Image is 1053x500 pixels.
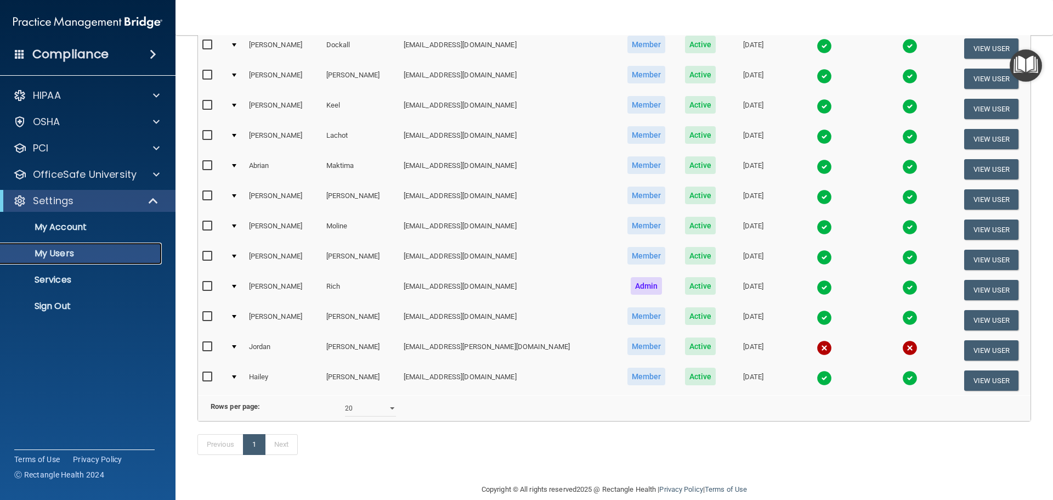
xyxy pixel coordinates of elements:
button: View User [964,189,1018,210]
span: Member [627,36,666,53]
a: Terms of Use [705,485,747,493]
iframe: Drift Widget Chat Controller [863,422,1040,466]
span: Ⓒ Rectangle Health 2024 [14,469,104,480]
img: tick.e7d51cea.svg [817,69,832,84]
td: [PERSON_NAME] [245,305,322,335]
span: Active [685,307,716,325]
img: tick.e7d51cea.svg [902,69,918,84]
td: [DATE] [725,215,781,245]
span: Member [627,96,666,114]
td: [EMAIL_ADDRESS][DOMAIN_NAME] [399,305,617,335]
img: tick.e7d51cea.svg [817,38,832,54]
button: View User [964,129,1018,149]
td: [EMAIL_ADDRESS][DOMAIN_NAME] [399,275,617,305]
td: Rich [322,275,399,305]
p: My Users [7,248,157,259]
td: [EMAIL_ADDRESS][DOMAIN_NAME] [399,366,617,395]
h4: Compliance [32,47,109,62]
span: Member [627,187,666,204]
td: [DATE] [725,154,781,184]
td: [PERSON_NAME] [245,94,322,124]
td: [DATE] [725,366,781,395]
span: Active [685,156,716,174]
button: View User [964,38,1018,59]
td: [PERSON_NAME] [245,64,322,94]
button: View User [964,250,1018,270]
button: View User [964,220,1018,240]
td: Maktima [322,154,399,184]
a: Settings [13,194,159,207]
td: [DATE] [725,94,781,124]
a: Next [265,434,298,455]
img: cross.ca9f0e7f.svg [902,340,918,356]
td: [EMAIL_ADDRESS][DOMAIN_NAME] [399,94,617,124]
td: [EMAIL_ADDRESS][DOMAIN_NAME] [399,33,617,64]
span: Member [627,66,666,83]
p: HIPAA [33,89,61,102]
td: Keel [322,94,399,124]
td: [PERSON_NAME] [322,245,399,275]
a: Previous [197,434,244,455]
span: Active [685,217,716,234]
span: Admin [631,277,663,295]
p: Settings [33,194,73,207]
img: tick.e7d51cea.svg [817,189,832,205]
td: Jordan [245,335,322,366]
td: [PERSON_NAME] [245,124,322,154]
td: Hailey [245,366,322,395]
img: tick.e7d51cea.svg [817,159,832,175]
td: [EMAIL_ADDRESS][PERSON_NAME][DOMAIN_NAME] [399,335,617,366]
td: [PERSON_NAME] [245,245,322,275]
td: Abrian [245,154,322,184]
td: [DATE] [725,275,781,305]
img: PMB logo [13,12,162,33]
td: [DATE] [725,335,781,366]
p: Services [7,274,157,285]
td: [PERSON_NAME] [322,305,399,335]
span: Member [627,338,666,355]
img: tick.e7d51cea.svg [817,99,832,114]
td: [EMAIL_ADDRESS][DOMAIN_NAME] [399,64,617,94]
a: Privacy Policy [659,485,703,493]
img: cross.ca9f0e7f.svg [817,340,832,356]
b: Rows per page: [211,402,260,411]
td: [PERSON_NAME] [322,184,399,215]
p: Sign Out [7,301,157,312]
td: [PERSON_NAME] [245,184,322,215]
p: OSHA [33,115,60,128]
span: Active [685,96,716,114]
span: Active [685,66,716,83]
td: [EMAIL_ADDRESS][DOMAIN_NAME] [399,184,617,215]
a: HIPAA [13,89,160,102]
img: tick.e7d51cea.svg [902,310,918,325]
td: Lachot [322,124,399,154]
button: View User [964,370,1018,391]
img: tick.e7d51cea.svg [817,310,832,325]
td: [PERSON_NAME] [245,33,322,64]
td: [PERSON_NAME] [322,335,399,366]
td: [DATE] [725,305,781,335]
img: tick.e7d51cea.svg [902,129,918,144]
span: Member [627,217,666,234]
a: Terms of Use [14,454,60,465]
p: My Account [7,222,157,233]
span: Active [685,338,716,355]
td: [DATE] [725,245,781,275]
img: tick.e7d51cea.svg [902,189,918,205]
span: Member [627,247,666,265]
img: tick.e7d51cea.svg [817,370,832,386]
img: tick.e7d51cea.svg [817,220,832,235]
a: PCI [13,142,160,155]
img: tick.e7d51cea.svg [902,99,918,114]
img: tick.e7d51cea.svg [817,129,832,144]
img: tick.e7d51cea.svg [902,370,918,386]
img: tick.e7d51cea.svg [902,280,918,295]
span: Active [685,368,716,385]
td: [EMAIL_ADDRESS][DOMAIN_NAME] [399,215,617,245]
span: Member [627,156,666,174]
td: [DATE] [725,184,781,215]
td: [EMAIL_ADDRESS][DOMAIN_NAME] [399,154,617,184]
img: tick.e7d51cea.svg [817,250,832,265]
span: Active [685,126,716,144]
td: [PERSON_NAME] [322,64,399,94]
